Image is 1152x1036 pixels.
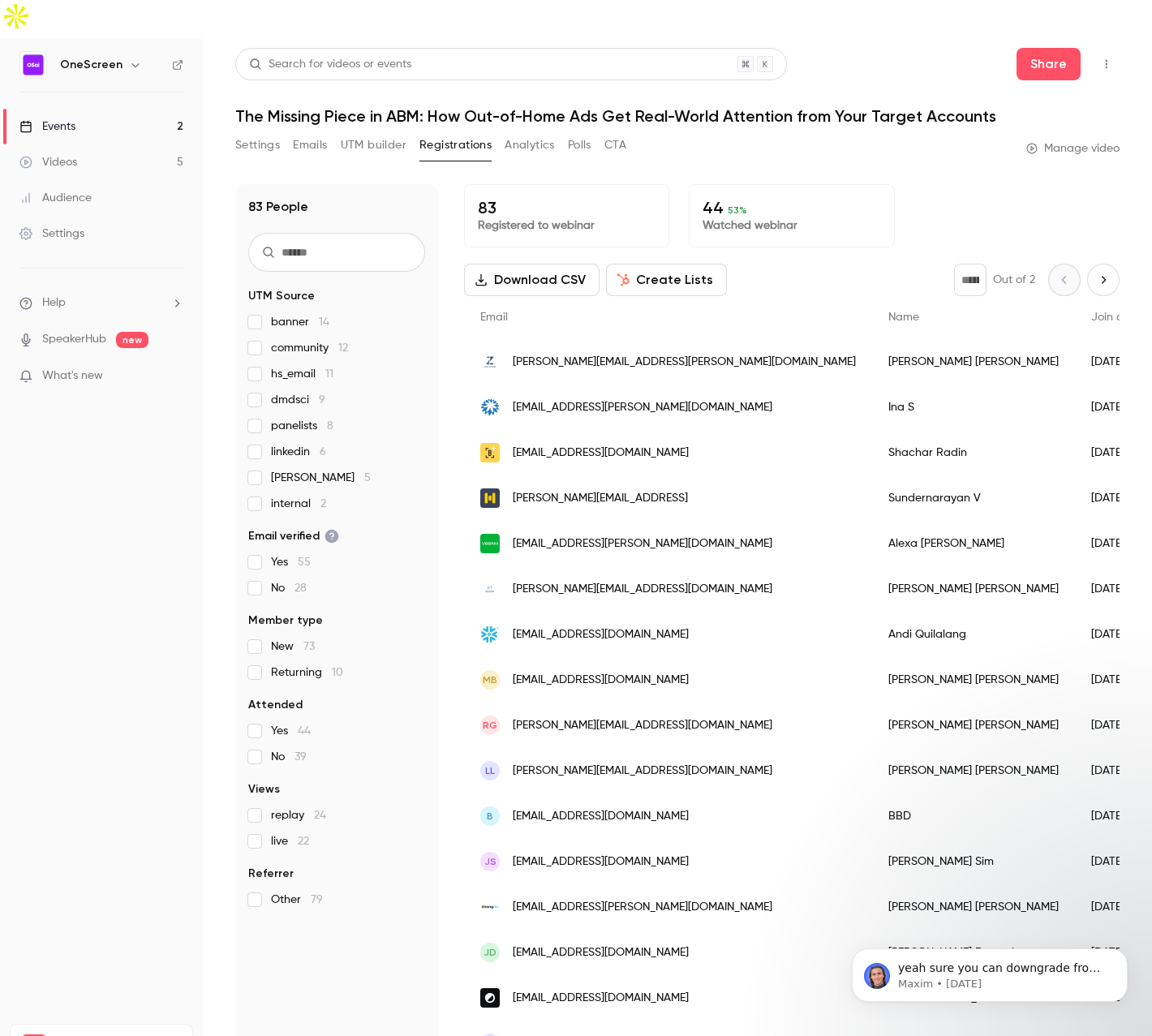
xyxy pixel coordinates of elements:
[604,132,626,158] button: CTA
[42,294,66,312] span: Help
[1087,264,1120,296] button: Next page
[271,444,326,460] span: linkedin
[419,132,492,158] button: Registrations
[728,204,747,216] span: 53 %
[872,385,1075,430] div: Ina S
[513,399,772,416] span: [EMAIL_ADDRESS][PERSON_NAME][DOMAIN_NAME]
[271,664,343,681] span: Returning
[480,625,500,644] img: snowflake.com
[298,725,311,737] span: 44
[872,793,1075,839] div: BBD
[872,521,1075,566] div: Alexa [PERSON_NAME]
[325,368,333,380] span: 11
[294,582,307,594] span: 28
[271,807,326,823] span: replay
[513,581,772,598] span: [PERSON_NAME][EMAIL_ADDRESS][DOMAIN_NAME]
[872,884,1075,930] div: [PERSON_NAME] [PERSON_NAME]
[513,717,772,734] span: [PERSON_NAME][EMAIL_ADDRESS][DOMAIN_NAME]
[480,352,500,372] img: zionandzion.com
[320,446,326,458] span: 6
[513,445,689,462] span: [EMAIL_ADDRESS][DOMAIN_NAME]
[484,854,496,869] span: JS
[271,554,311,570] span: Yes
[271,833,309,849] span: live
[341,132,406,158] button: UTM builder
[271,314,329,330] span: banner
[568,132,591,158] button: Polls
[271,392,325,408] span: dmdsci
[248,613,323,629] span: Member type
[464,264,600,296] button: Download CSV
[872,657,1075,703] div: [PERSON_NAME] [PERSON_NAME]
[271,749,307,765] span: No
[606,264,727,296] button: Create Lists
[478,217,656,234] p: Registered to webinar
[298,557,311,568] span: 55
[319,316,329,328] span: 14
[480,579,500,599] img: bhwilliams.com
[513,853,689,870] span: [EMAIL_ADDRESS][DOMAIN_NAME]
[60,57,123,73] h6: OneScreen
[19,190,92,206] div: Audience
[478,198,656,217] p: 83
[298,836,309,847] span: 22
[513,763,772,780] span: [PERSON_NAME][EMAIL_ADDRESS][DOMAIN_NAME]
[19,118,75,135] div: Events
[314,810,326,821] span: 24
[513,808,689,825] span: [EMAIL_ADDRESS][DOMAIN_NAME]
[271,638,315,655] span: New
[20,52,46,78] img: OneScreen
[338,342,348,354] span: 12
[480,312,508,323] span: Email
[327,420,333,432] span: 8
[513,354,856,371] span: [PERSON_NAME][EMAIL_ADDRESS][PERSON_NAME][DOMAIN_NAME]
[483,718,497,733] span: RG
[485,763,495,778] span: LL
[116,332,148,348] span: new
[248,197,308,217] h1: 83 People
[311,894,323,905] span: 79
[248,866,294,882] span: Referrer
[271,418,333,434] span: panelists
[872,430,1075,475] div: Shachar Radin
[872,703,1075,748] div: [PERSON_NAME] [PERSON_NAME]
[19,154,77,170] div: Videos
[42,368,103,385] span: What's new
[19,294,183,312] li: help-dropdown-opener
[42,331,106,348] a: SpeakerHub
[513,490,688,507] span: [PERSON_NAME][EMAIL_ADDRESS]
[19,226,84,242] div: Settings
[293,132,327,158] button: Emails
[271,496,326,512] span: internal
[271,366,333,382] span: hs_email
[483,673,497,687] span: MB
[235,132,280,158] button: Settings
[249,56,411,73] div: Search for videos or events
[271,580,307,596] span: No
[320,498,326,509] span: 2
[248,288,315,304] span: UTM Source
[248,781,280,797] span: Views
[480,897,500,917] img: strongdm.com
[319,394,325,406] span: 9
[164,369,183,384] iframe: Noticeable Trigger
[248,697,303,713] span: Attended
[703,217,880,234] p: Watched webinar
[271,340,348,356] span: community
[703,198,880,217] p: 44
[513,626,689,643] span: [EMAIL_ADDRESS][DOMAIN_NAME]
[513,672,689,689] span: [EMAIL_ADDRESS][DOMAIN_NAME]
[484,945,496,960] span: JD
[480,443,500,462] img: buildots.com
[513,990,689,1007] span: [EMAIL_ADDRESS][DOMAIN_NAME]
[872,748,1075,793] div: [PERSON_NAME] [PERSON_NAME]
[827,914,1152,1028] iframe: Intercom notifications message
[480,988,500,1008] img: getcontrast.io
[872,339,1075,385] div: [PERSON_NAME] [PERSON_NAME]
[872,839,1075,884] div: [PERSON_NAME] Sim
[271,723,311,739] span: Yes
[487,809,493,823] span: B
